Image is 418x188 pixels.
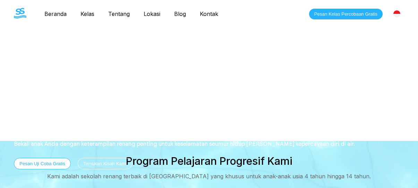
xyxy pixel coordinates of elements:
[137,10,167,17] a: Lokasi
[101,10,137,17] a: Tentang
[14,113,355,130] div: Les Renang di [GEOGRAPHIC_DATA]
[47,173,371,180] div: Kami adalah sekolah renang terbaik di [GEOGRAPHIC_DATA] yang khusus untuk anak-anak usia 4 tahun ...
[390,7,404,21] div: [GEOGRAPHIC_DATA]
[14,158,71,169] button: Pesan Uji Coba Gratis
[14,141,355,147] div: Bekali anak Anda dengan keterampilan renang penting untuk keselamatan seumur hidup [PERSON_NAME] ...
[193,10,225,17] a: Kontak
[74,10,101,17] a: Kelas
[393,10,400,17] img: Indonesia
[78,158,132,169] button: Temukan Kisah Kami
[167,10,193,17] a: Blog
[14,97,355,102] div: Selamat Datang di Swim Starter
[309,9,383,19] button: Pesan Kelas Percobaan Gratis
[14,8,26,18] img: The Swim Starter Logo
[37,10,74,17] a: Beranda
